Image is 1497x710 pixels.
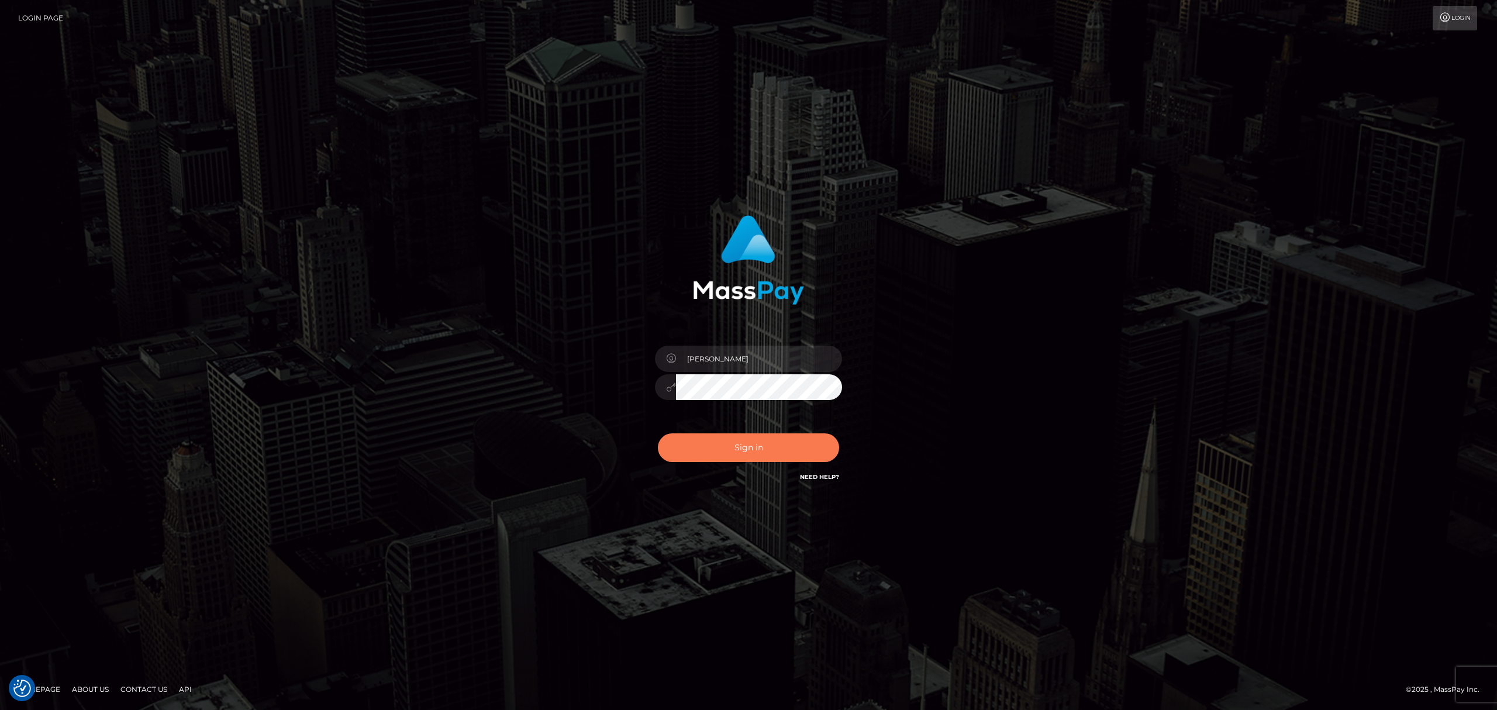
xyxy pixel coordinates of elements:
a: Login Page [18,6,63,30]
img: MassPay Login [693,215,804,305]
a: API [174,680,196,698]
a: About Us [67,680,113,698]
input: Username... [676,346,842,372]
a: Contact Us [116,680,172,698]
img: Revisit consent button [13,680,31,697]
button: Sign in [658,433,839,462]
div: © 2025 , MassPay Inc. [1406,683,1488,696]
a: Need Help? [800,473,839,481]
a: Login [1433,6,1477,30]
button: Consent Preferences [13,680,31,697]
a: Homepage [13,680,65,698]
